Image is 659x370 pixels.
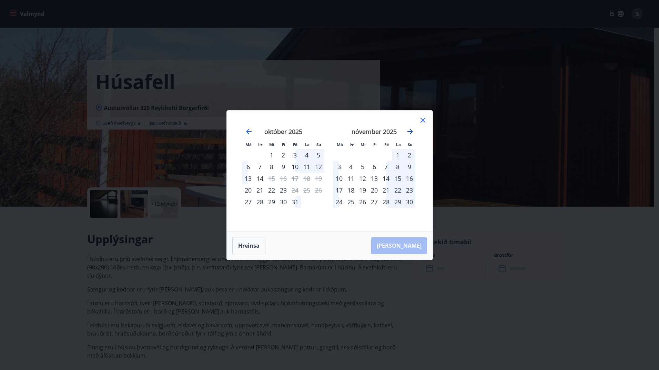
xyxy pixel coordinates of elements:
div: 3 [333,161,345,173]
td: Choose mánudagur, 24. nóvember 2025 as your check-in date. It’s available. [333,196,345,208]
td: Not available. fimmtudagur, 16. október 2025 [277,173,289,184]
div: Aðeins útritun í boði [266,173,277,184]
div: 2 [277,149,289,161]
div: 13 [368,173,380,184]
div: 1 [266,149,277,161]
strong: október 2025 [264,127,302,136]
div: 12 [313,161,324,173]
td: Choose miðvikudagur, 26. nóvember 2025 as your check-in date. It’s available. [357,196,368,208]
td: Choose föstudagur, 3. október 2025 as your check-in date. It’s available. [289,149,301,161]
td: Choose fimmtudagur, 9. október 2025 as your check-in date. It’s available. [277,161,289,173]
td: Choose miðvikudagur, 22. október 2025 as your check-in date. It’s available. [266,184,277,196]
div: 5 [313,149,324,161]
td: Not available. laugardagur, 18. október 2025 [301,173,313,184]
td: Choose laugardagur, 22. nóvember 2025 as your check-in date. It’s available. [392,184,404,196]
div: 24 [333,196,345,208]
div: 14 [380,173,392,184]
small: Má [245,142,252,147]
td: Choose miðvikudagur, 12. nóvember 2025 as your check-in date. It’s available. [357,173,368,184]
td: Choose þriðjudagur, 18. nóvember 2025 as your check-in date. It’s available. [345,184,357,196]
td: Not available. laugardagur, 25. október 2025 [301,184,313,196]
small: Fi [282,142,285,147]
td: Choose sunnudagur, 9. nóvember 2025 as your check-in date. It’s available. [404,161,415,173]
td: Choose laugardagur, 11. október 2025 as your check-in date. It’s available. [301,161,313,173]
div: 2 [404,149,415,161]
div: 28 [380,196,392,208]
div: 6 [242,161,254,173]
div: 22 [266,184,277,196]
td: Choose miðvikudagur, 5. nóvember 2025 as your check-in date. It’s available. [357,161,368,173]
div: 11 [345,173,357,184]
div: 13 [242,173,254,184]
td: Choose laugardagur, 8. nóvember 2025 as your check-in date. It’s available. [392,161,404,173]
td: Choose mánudagur, 6. október 2025 as your check-in date. It’s available. [242,161,254,173]
div: 16 [404,173,415,184]
td: Choose mánudagur, 10. nóvember 2025 as your check-in date. It’s available. [333,173,345,184]
div: 14 [254,173,266,184]
small: Fö [384,142,389,147]
div: 27 [368,196,380,208]
td: Choose þriðjudagur, 21. október 2025 as your check-in date. It’s available. [254,184,266,196]
div: 21 [254,184,266,196]
td: Choose fimmtudagur, 23. október 2025 as your check-in date. It’s available. [277,184,289,196]
div: Aðeins útritun í boði [289,184,301,196]
div: 15 [392,173,404,184]
small: Su [408,142,413,147]
div: 23 [277,184,289,196]
td: Choose mánudagur, 3. nóvember 2025 as your check-in date. It’s available. [333,161,345,173]
div: 5 [357,161,368,173]
div: 6 [368,161,380,173]
td: Choose þriðjudagur, 11. nóvember 2025 as your check-in date. It’s available. [345,173,357,184]
td: Choose mánudagur, 20. október 2025 as your check-in date. It’s available. [242,184,254,196]
div: 30 [277,196,289,208]
td: Choose föstudagur, 31. október 2025 as your check-in date. It’s available. [289,196,301,208]
div: 30 [404,196,415,208]
td: Choose sunnudagur, 16. nóvember 2025 as your check-in date. It’s available. [404,173,415,184]
td: Choose laugardagur, 4. október 2025 as your check-in date. It’s available. [301,149,313,161]
div: 25 [345,196,357,208]
td: Choose föstudagur, 21. nóvember 2025 as your check-in date. It’s available. [380,184,392,196]
td: Not available. föstudagur, 17. október 2025 [289,173,301,184]
div: Aðeins innritun í boði [242,184,254,196]
td: Choose fimmtudagur, 2. október 2025 as your check-in date. It’s available. [277,149,289,161]
strong: nóvember 2025 [352,127,397,136]
td: Choose laugardagur, 1. nóvember 2025 as your check-in date. It’s available. [392,149,404,161]
small: Su [316,142,321,147]
td: Choose miðvikudagur, 29. október 2025 as your check-in date. It’s available. [266,196,277,208]
td: Choose mánudagur, 27. október 2025 as your check-in date. It’s available. [242,196,254,208]
td: Choose sunnudagur, 12. október 2025 as your check-in date. It’s available. [313,161,324,173]
div: Move forward to switch to the next month. [406,127,414,136]
div: 4 [345,161,357,173]
div: 26 [357,196,368,208]
small: Má [337,142,343,147]
div: 10 [289,161,301,173]
div: 28 [254,196,266,208]
div: 9 [277,161,289,173]
td: Choose þriðjudagur, 14. október 2025 as your check-in date. It’s available. [254,173,266,184]
div: 7 [254,161,266,173]
button: Hreinsa [232,237,265,254]
td: Choose þriðjudagur, 28. október 2025 as your check-in date. It’s available. [254,196,266,208]
td: Choose föstudagur, 14. nóvember 2025 as your check-in date. It’s available. [380,173,392,184]
small: La [396,142,401,147]
div: 3 [289,149,301,161]
td: Choose sunnudagur, 30. nóvember 2025 as your check-in date. It’s available. [404,196,415,208]
td: Choose mánudagur, 17. nóvember 2025 as your check-in date. It’s available. [333,184,345,196]
div: 10 [333,173,345,184]
td: Choose fimmtudagur, 20. nóvember 2025 as your check-in date. It’s available. [368,184,380,196]
div: 18 [345,184,357,196]
td: Choose þriðjudagur, 7. október 2025 as your check-in date. It’s available. [254,161,266,173]
td: Choose þriðjudagur, 25. nóvember 2025 as your check-in date. It’s available. [345,196,357,208]
div: 31 [289,196,301,208]
div: 22 [392,184,404,196]
small: La [305,142,310,147]
td: Choose fimmtudagur, 27. nóvember 2025 as your check-in date. It’s available. [368,196,380,208]
div: 29 [266,196,277,208]
td: Choose laugardagur, 29. nóvember 2025 as your check-in date. It’s available. [392,196,404,208]
small: Mi [361,142,366,147]
td: Choose fimmtudagur, 30. október 2025 as your check-in date. It’s available. [277,196,289,208]
td: Choose mánudagur, 13. október 2025 as your check-in date. It’s available. [242,173,254,184]
td: Not available. miðvikudagur, 15. október 2025 [266,173,277,184]
td: Choose föstudagur, 28. nóvember 2025 as your check-in date. It’s available. [380,196,392,208]
div: Move backward to switch to the previous month. [245,127,253,136]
